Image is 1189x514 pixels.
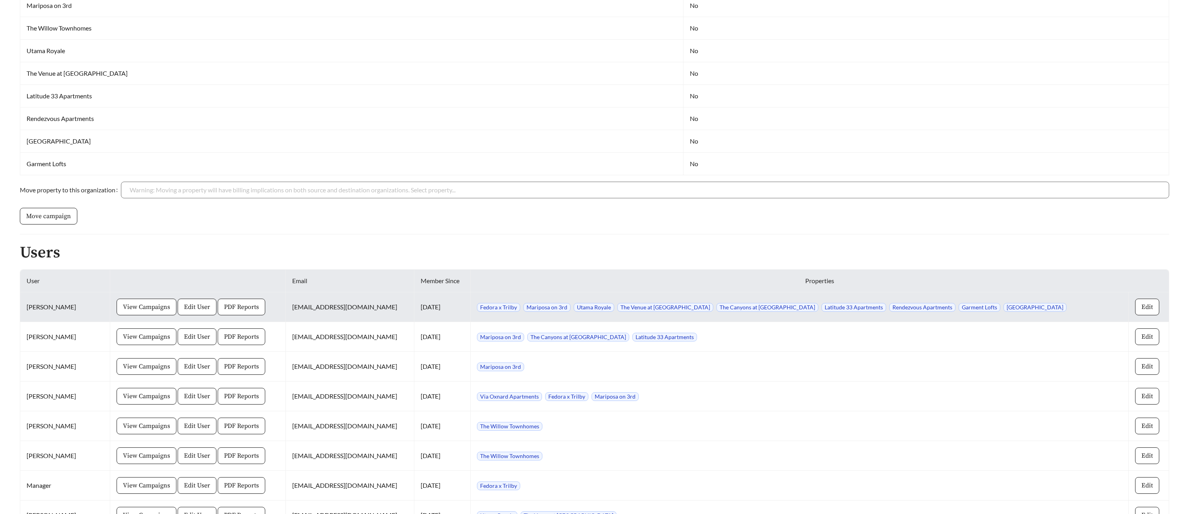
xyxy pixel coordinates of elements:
td: [PERSON_NAME] [20,352,110,382]
span: View Campaigns [123,481,170,490]
td: Garment Lofts [20,153,684,175]
a: Edit User [178,303,216,310]
span: PDF Reports [224,302,259,312]
button: Edit [1135,299,1159,315]
button: Edit User [178,477,216,494]
td: [DATE] [414,382,471,411]
td: [PERSON_NAME] [20,441,110,471]
span: View Campaigns [123,362,170,371]
button: PDF Reports [218,418,265,434]
span: Edit User [184,391,210,401]
a: Edit User [178,422,216,429]
h2: Users [20,244,1169,261]
button: Edit User [178,358,216,375]
td: [DATE] [414,292,471,322]
span: The Willow Townhomes [477,452,542,460]
span: The Canyons at [GEOGRAPHIC_DATA] [527,333,629,341]
a: Edit User [178,332,216,340]
button: PDF Reports [218,388,265,405]
span: Edit User [184,481,210,490]
button: View Campaigns [117,388,176,405]
span: Via Oxnard Apartments [477,392,542,401]
td: [EMAIL_ADDRESS][DOMAIN_NAME] [286,322,414,352]
span: PDF Reports [224,451,259,460]
td: [PERSON_NAME] [20,411,110,441]
a: View Campaigns [117,422,176,429]
button: PDF Reports [218,477,265,494]
td: [EMAIL_ADDRESS][DOMAIN_NAME] [286,382,414,411]
button: Edit User [178,447,216,464]
td: No [684,107,1169,130]
button: PDF Reports [218,328,265,345]
td: No [684,40,1169,62]
span: Fedora x Trilby [477,303,520,312]
span: Garment Lofts [959,303,1000,312]
span: Mariposa on 3rd [523,303,571,312]
span: Move campaign [26,211,71,221]
span: Edit [1141,332,1153,341]
a: Edit User [178,392,216,399]
span: Fedora x Trilby [545,392,588,401]
a: View Campaigns [117,303,176,310]
button: PDF Reports [218,447,265,464]
a: View Campaigns [117,481,176,489]
span: Edit [1141,451,1153,460]
td: [GEOGRAPHIC_DATA] [20,130,684,153]
span: View Campaigns [123,451,170,460]
a: View Campaigns [117,332,176,340]
th: User [20,270,110,292]
span: Rendezvous Apartments [889,303,955,312]
button: Edit [1135,447,1159,464]
span: PDF Reports [224,481,259,490]
button: Edit [1135,418,1159,434]
td: Latitude 33 Apartments [20,85,684,107]
span: Edit [1141,391,1153,401]
td: [EMAIL_ADDRESS][DOMAIN_NAME] [286,411,414,441]
button: Move campaign [20,208,77,224]
td: Manager [20,471,110,501]
span: View Campaigns [123,391,170,401]
a: View Campaigns [117,451,176,459]
button: Edit User [178,388,216,405]
td: [DATE] [414,411,471,441]
td: [DATE] [414,322,471,352]
span: Latitude 33 Apartments [632,333,697,341]
button: PDF Reports [218,299,265,315]
span: PDF Reports [224,421,259,431]
span: PDF Reports [224,362,259,371]
span: The Venue at [GEOGRAPHIC_DATA] [617,303,713,312]
a: View Campaigns [117,362,176,370]
input: Move property to this organization [130,182,1160,198]
span: Utama Royale [574,303,614,312]
td: The Willow Townhomes [20,17,684,40]
span: Edit [1141,481,1153,490]
td: No [684,85,1169,107]
span: [GEOGRAPHIC_DATA] [1003,303,1066,312]
span: Mariposa on 3rd [477,362,524,371]
span: Edit User [184,362,210,371]
button: View Campaigns [117,358,176,375]
span: Latitude 33 Apartments [821,303,886,312]
td: [EMAIL_ADDRESS][DOMAIN_NAME] [286,292,414,322]
td: [EMAIL_ADDRESS][DOMAIN_NAME] [286,471,414,501]
span: PDF Reports [224,391,259,401]
span: The Willow Townhomes [477,422,542,431]
button: View Campaigns [117,447,176,464]
th: Member Since [414,270,471,292]
td: [PERSON_NAME] [20,292,110,322]
span: Edit User [184,332,210,341]
a: Edit User [178,451,216,459]
button: View Campaigns [117,328,176,345]
button: View Campaigns [117,477,176,494]
span: The Canyons at [GEOGRAPHIC_DATA] [716,303,818,312]
td: [EMAIL_ADDRESS][DOMAIN_NAME] [286,441,414,471]
button: View Campaigns [117,299,176,315]
span: Fedora x Trilby [477,481,520,490]
td: [DATE] [414,471,471,501]
label: Move property to this organization [20,182,121,198]
td: Rendezvous Apartments [20,107,684,130]
td: [PERSON_NAME] [20,322,110,352]
td: [PERSON_NAME] [20,382,110,411]
th: Properties [471,270,1169,292]
button: PDF Reports [218,358,265,375]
